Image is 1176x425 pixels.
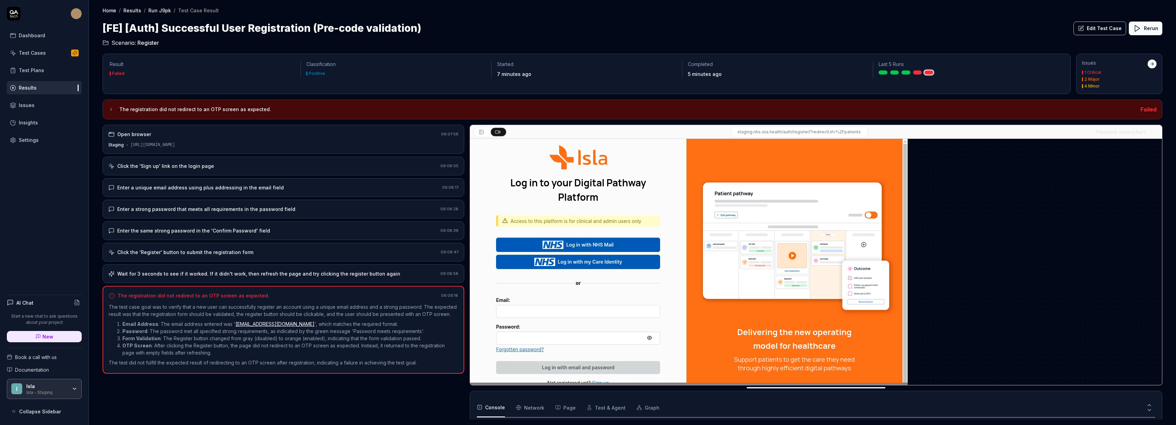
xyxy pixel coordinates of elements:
[19,136,39,144] div: Settings
[103,21,421,36] h1: [FE] [Auth] Successful User Registration (Pre-code validation)
[19,67,44,74] div: Test Plans
[587,398,626,417] button: Test & Agent
[440,228,458,233] time: 09:08:39
[688,71,722,77] time: 5 minutes ago
[441,132,458,136] time: 09:07:56
[497,71,531,77] time: 7 minutes ago
[117,227,270,234] div: Enter the same strong password in the 'Confirm Password' field
[7,133,82,147] a: Settings
[309,71,325,76] div: Positive
[109,359,458,366] p: The test did not fulfill the expected result of redirecting to an OTP screen after registration, ...
[144,7,146,14] div: /
[112,71,124,76] div: Failed
[1084,70,1101,75] div: 1 Critical
[19,84,37,91] div: Results
[1096,128,1146,135] div: Playback speed:
[7,404,82,418] button: Collapse Sidebar
[440,163,458,168] time: 09:08:05
[637,398,659,417] button: Graph
[119,105,1135,114] h3: The registration did not redirect to an OTP screen as expected.
[42,333,53,340] span: New
[110,39,136,47] span: Scenario:
[7,98,82,112] a: Issues
[306,61,486,68] p: Classification
[19,408,61,415] span: Collapse Sidebar
[7,331,82,342] a: New
[122,335,458,342] li: : The Register button changed from gray (disabled) to orange (enabled), indicating that the form ...
[122,328,147,334] strong: Password
[174,7,175,14] div: /
[137,39,159,47] span: Register
[477,398,505,417] button: Console
[103,7,116,14] a: Home
[442,185,458,190] time: 09:08:17
[16,299,34,306] h4: AI Chat
[122,343,152,348] strong: OTP Screen
[122,320,458,328] li: : The email address entered was ' ', which matches the required format.
[7,366,82,373] a: Documentation
[178,7,219,14] div: Test Case Result
[117,249,253,256] div: Click the 'Register' button to submit the registration form
[118,292,269,299] div: The registration did not redirect to an OTP screen as expected.
[117,131,151,138] div: Open browser
[7,354,82,361] a: Book a call with us
[117,184,284,191] div: Enter a unique email address using plus addressing in the email field
[122,335,161,341] strong: Form Validation
[516,398,544,417] button: Network
[11,383,22,394] span: I
[119,7,121,14] div: /
[19,102,35,109] div: Issues
[1084,84,1100,88] div: 4 Minor
[688,61,867,68] p: Completed
[110,61,295,68] p: Result
[497,61,677,68] p: Started
[879,61,1058,68] p: Last 5 Runs
[441,250,458,254] time: 09:08:47
[15,366,49,373] span: Documentation
[117,270,400,277] div: Wait for 3 seconds to see if it worked. If it didn't work, then refresh the page and try clicking...
[441,293,458,298] time: 09:09:18
[109,303,458,318] p: The test case goal was to verify that a new user can successfully register an account using a uni...
[19,49,46,56] div: Test Cases
[1084,77,1100,81] div: 2 Major
[103,39,159,47] a: Scenario:Register
[19,119,38,126] div: Insights
[7,64,82,77] a: Test Plans
[122,342,458,356] li: : After clicking the Register button, the page did not redirect to an OTP screen as expected. Ins...
[7,313,82,326] p: Start a new chat to ask questions about your project
[108,105,1135,114] button: The registration did not redirect to an OTP screen as expected.
[555,398,576,417] button: Page
[7,81,82,94] a: Results
[26,383,67,389] div: Isla
[123,7,141,14] a: Results
[122,321,158,327] strong: Email Address
[7,29,82,42] a: Dashboard
[131,142,175,148] div: [URL][DOMAIN_NAME]
[26,389,67,395] div: Isla - Staging
[117,205,295,213] div: Enter a strong password that meets all requirements in the password field
[7,116,82,129] a: Insights
[1073,22,1126,35] button: Edit Test Case
[7,379,82,399] button: IIslaIsla - Staging
[108,142,124,148] div: Staging
[148,7,171,14] a: Run J9pk
[19,32,45,39] div: Dashboard
[440,271,458,276] time: 09:08:58
[7,46,82,59] a: Test Cases
[440,207,458,211] time: 09:08:28
[122,328,458,335] li: : The password met all specified strong requirements, as indicated by the green message 'Password...
[117,162,214,170] div: Click the 'Sign up' link on the login page
[15,354,57,361] span: Book a call with us
[1082,59,1148,66] div: Issues
[236,321,315,327] a: [EMAIL_ADDRESS][DOMAIN_NAME]
[1140,106,1157,113] span: Failed
[1129,22,1162,35] button: Rerun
